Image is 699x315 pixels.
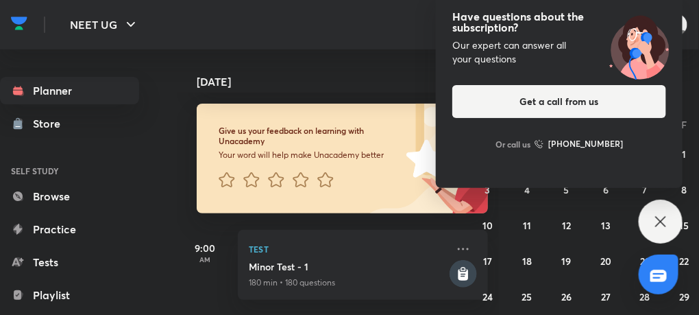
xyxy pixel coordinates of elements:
[477,178,499,200] button: August 3, 2025
[556,250,578,272] button: August 19, 2025
[674,214,696,236] button: August 15, 2025
[485,183,491,196] abbr: August 3, 2025
[62,11,147,38] button: NEET UG
[680,219,689,232] abbr: August 15, 2025
[11,13,27,34] img: Company Logo
[595,214,617,236] button: August 13, 2025
[477,214,499,236] button: August 10, 2025
[522,255,532,268] abbr: August 18, 2025
[522,290,532,303] abbr: August 25, 2025
[177,241,232,255] h5: 9:00
[643,183,648,196] abbr: August 7, 2025
[249,277,447,289] p: 180 min • 180 questions
[562,219,571,232] abbr: August 12, 2025
[679,290,689,303] abbr: August 29, 2025
[360,104,488,213] img: feedback_image
[674,143,696,165] button: August 1, 2025
[535,137,623,151] a: [PHONE_NUMBER]
[483,255,492,268] abbr: August 17, 2025
[600,255,611,268] abbr: August 20, 2025
[477,285,499,307] button: August 24, 2025
[219,126,406,147] h6: Give us your feedback on learning with Unacademy
[595,250,617,272] button: August 20, 2025
[595,285,617,307] button: August 27, 2025
[634,250,656,272] button: August 21, 2025
[452,38,666,66] div: Our expert can answer all your questions
[495,138,530,150] p: Or call us
[556,214,578,236] button: August 12, 2025
[482,219,493,232] abbr: August 10, 2025
[634,178,656,200] button: August 7, 2025
[452,11,666,33] h4: Have questions about the subscription?
[601,290,611,303] abbr: August 27, 2025
[561,290,572,303] abbr: August 26, 2025
[641,255,650,268] abbr: August 21, 2025
[197,76,502,87] h4: [DATE]
[603,183,609,196] abbr: August 6, 2025
[452,85,666,118] button: Get a call from us
[249,241,447,257] p: Test
[680,255,689,268] abbr: August 22, 2025
[177,255,232,264] p: AM
[596,11,683,80] img: ttu_illustration_new.svg
[682,183,687,196] abbr: August 8, 2025
[556,285,578,307] button: August 26, 2025
[482,290,493,303] abbr: August 24, 2025
[556,178,578,200] button: August 5, 2025
[219,150,406,161] p: Your word will help make Unacademy better
[548,137,623,151] h6: [PHONE_NUMBER]
[562,255,572,268] abbr: August 19, 2025
[601,219,611,232] abbr: August 13, 2025
[516,178,538,200] button: August 4, 2025
[11,13,27,37] a: Company Logo
[640,290,650,303] abbr: August 28, 2025
[595,178,617,200] button: August 6, 2025
[674,250,696,272] button: August 22, 2025
[477,250,499,272] button: August 17, 2025
[523,219,531,232] abbr: August 11, 2025
[516,250,538,272] button: August 18, 2025
[640,219,650,232] abbr: August 14, 2025
[674,285,696,307] button: August 29, 2025
[516,214,538,236] button: August 11, 2025
[33,115,69,132] div: Store
[634,214,656,236] button: August 14, 2025
[683,148,687,161] abbr: August 1, 2025
[634,285,656,307] button: August 28, 2025
[564,183,569,196] abbr: August 5, 2025
[524,183,530,196] abbr: August 4, 2025
[516,285,538,307] button: August 25, 2025
[249,260,447,274] h5: Minor Test - 1
[682,118,687,131] abbr: Friday
[674,178,696,200] button: August 8, 2025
